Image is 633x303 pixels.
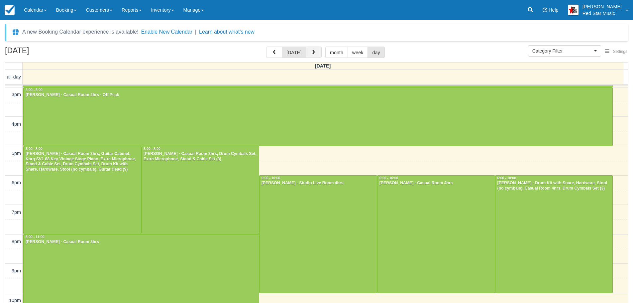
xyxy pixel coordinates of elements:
p: Red Star Music [582,10,622,17]
span: | [195,29,196,35]
span: Settings [613,49,627,54]
button: [DATE] [282,47,306,58]
span: 5pm [12,151,21,156]
span: 5:00 - 8:00 [26,147,43,151]
button: Enable New Calendar [141,29,192,35]
a: 5:00 - 8:00[PERSON_NAME] - Casual Room 3hrs, Guitar Cabinet, Korg SV1 88 Key Vintage Stage Piano,... [23,146,141,234]
div: [PERSON_NAME] - Studio Live Room 4hrs [261,181,375,186]
button: month [325,47,348,58]
a: 6:00 - 10:00[PERSON_NAME] - Casual Room 4hrs [377,175,495,293]
span: 8:00 - 11:00 [26,235,45,239]
a: 5:00 - 8:00[PERSON_NAME] - Casual Room 3hrs, Drum Cymbals Set, Extra Microphone, Stand & Cable Se... [141,146,259,234]
span: Category Filter [532,48,592,54]
span: 4pm [12,121,21,127]
button: Settings [601,47,631,57]
div: [PERSON_NAME] - Casual Room 2hrs - Off Peak [25,92,611,98]
span: 10pm [9,298,21,303]
span: 5:00 - 8:00 [144,147,160,151]
span: [DATE] [315,63,331,69]
button: Category Filter [528,45,601,57]
span: all-day [7,74,21,79]
a: 6:00 - 10:00[PERSON_NAME] - Studio Live Room 4hrs [259,175,377,293]
span: 3pm [12,92,21,97]
h2: [DATE] [5,47,89,59]
span: Help [549,7,559,13]
div: A new Booking Calendar experience is available! [22,28,139,36]
button: week [348,47,368,58]
span: 9pm [12,268,21,273]
a: Learn about what's new [199,29,255,35]
span: 6pm [12,180,21,185]
span: 7pm [12,210,21,215]
span: 6:00 - 10:00 [497,176,516,180]
div: [PERSON_NAME] - Casual Room 3hrs, Drum Cymbals Set, Extra Microphone, Stand & Cable Set (3) [143,151,257,162]
div: [PERSON_NAME] - Casual Room 3hrs, Guitar Cabinet, Korg SV1 88 Key Vintage Stage Piano, Extra Micr... [25,151,139,173]
a: 6:00 - 10:00[PERSON_NAME] - Drum Kit with Snare, Hardware, Stool (no cymbals), Casual Room 4hrs, ... [495,175,613,293]
div: [PERSON_NAME] - Casual Room 3hrs [25,239,257,245]
button: day [368,47,384,58]
span: 3:00 - 5:00 [26,88,43,92]
a: 3:00 - 5:00[PERSON_NAME] - Casual Room 2hrs - Off Peak [23,87,613,146]
i: Help [543,8,547,12]
p: [PERSON_NAME] [582,3,622,10]
span: 6:00 - 10:00 [262,176,280,180]
img: checkfront-main-nav-mini-logo.png [5,5,15,15]
div: [PERSON_NAME] - Casual Room 4hrs [379,181,493,186]
span: 8pm [12,239,21,244]
img: A2 [568,5,579,15]
div: [PERSON_NAME] - Drum Kit with Snare, Hardware, Stool (no cymbals), Casual Room 4hrs, Drum Cymbals... [497,181,611,191]
span: 6:00 - 10:00 [379,176,398,180]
